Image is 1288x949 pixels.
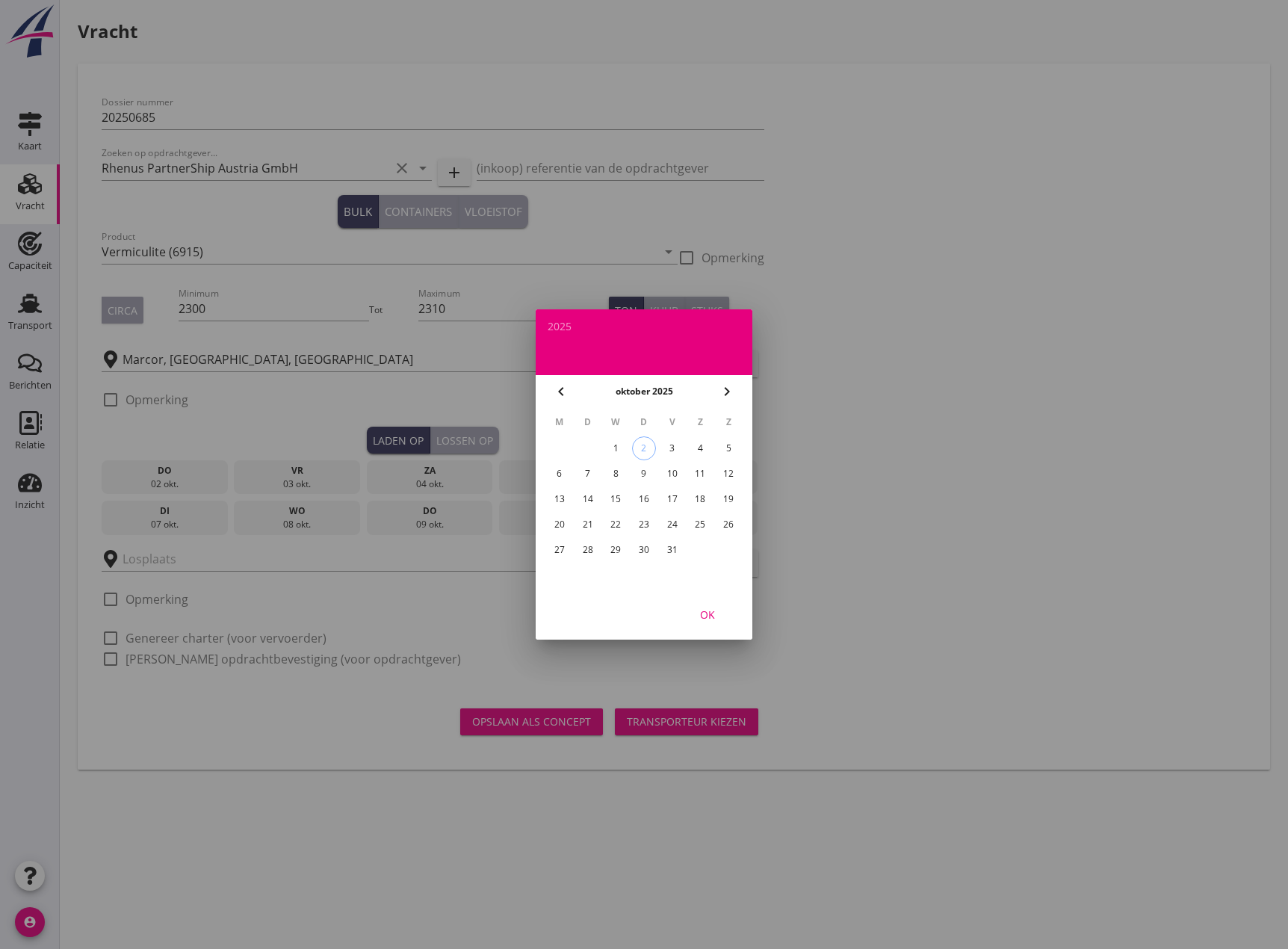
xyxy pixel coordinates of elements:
button: 20 [548,513,572,537]
div: OK [687,607,728,622]
i: chevron_left [552,383,570,401]
button: 11 [688,462,712,486]
button: OK [675,601,740,628]
button: 24 [660,513,684,537]
th: Z [687,409,714,435]
button: 7 [576,462,600,486]
button: 5 [716,436,740,460]
button: 31 [660,538,684,562]
button: 1 [604,436,628,460]
button: 30 [632,538,656,562]
button: 15 [604,487,628,511]
button: 23 [632,513,656,537]
button: 8 [604,462,628,486]
div: 2 [633,437,655,460]
button: 26 [716,513,740,537]
i: chevron_right [718,383,736,401]
button: 9 [632,462,656,486]
button: 16 [632,487,656,511]
button: 21 [576,513,600,537]
button: 18 [688,487,712,511]
th: V [659,409,686,435]
button: 12 [716,462,740,486]
button: 27 [548,538,572,562]
button: 25 [688,513,712,537]
button: 4 [688,436,712,460]
th: W [602,409,629,435]
button: 19 [716,487,740,511]
button: 14 [576,487,600,511]
button: 10 [660,462,684,486]
div: 2025 [548,321,740,332]
button: 2 [632,436,656,460]
th: M [546,409,573,435]
button: 22 [604,513,628,537]
th: D [575,409,601,435]
th: Z [715,409,742,435]
button: 17 [660,487,684,511]
button: 28 [576,538,600,562]
button: 6 [548,462,572,486]
th: D [631,409,657,435]
button: 29 [604,538,628,562]
button: 3 [660,436,684,460]
button: 13 [548,487,572,511]
button: oktober 2025 [611,380,678,403]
